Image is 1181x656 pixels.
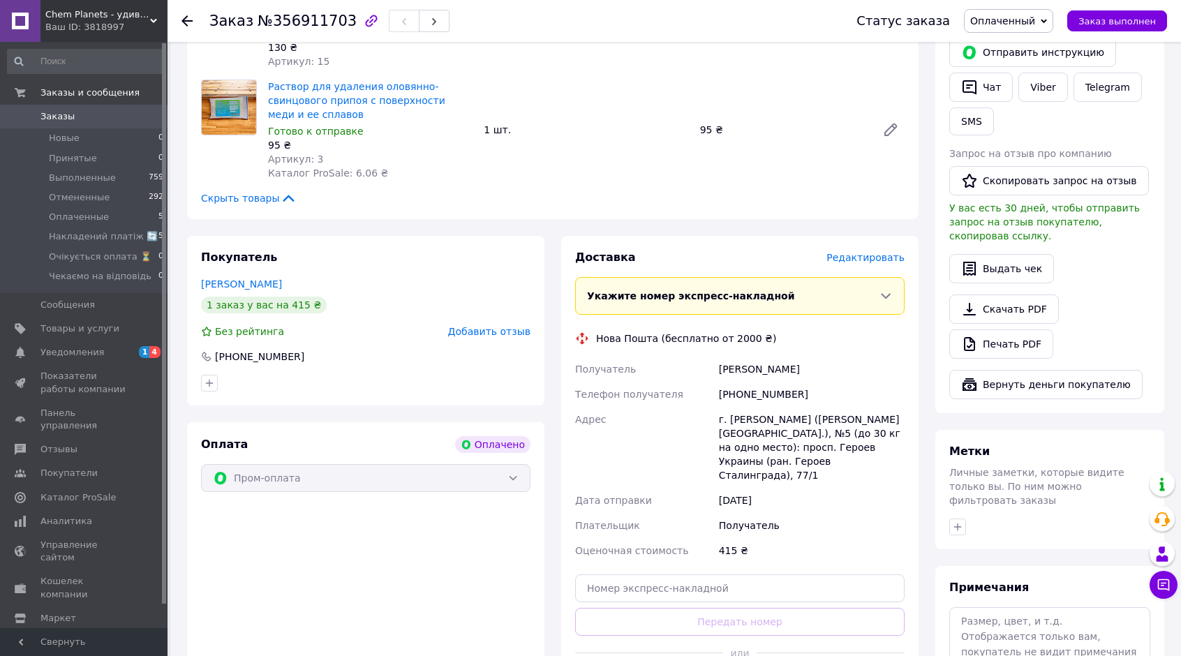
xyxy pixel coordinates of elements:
span: Накладений платіж 🔄 [49,230,158,243]
span: 4 [149,346,161,358]
button: Отправить инструкцию [949,38,1116,67]
span: Покупатель [201,251,277,264]
a: Раствор для удаления оловянно-свинцового припоя с поверхности меди и ее сплавов [268,81,445,120]
span: 0 [158,270,163,283]
a: Скачать PDF [949,295,1059,324]
span: Запрос на отзыв про компанию [949,148,1112,159]
div: 415 ₴ [716,538,907,563]
input: Номер экспресс-накладной [575,574,905,602]
span: Отзывы [40,443,77,456]
div: [PERSON_NAME] [716,357,907,382]
span: №356911703 [258,13,357,29]
span: 5 [158,230,163,243]
span: Заказы [40,110,75,123]
span: 5 [158,211,163,223]
span: Оценочная стоимость [575,545,689,556]
div: 95 ₴ [268,138,473,152]
a: Печать PDF [949,329,1053,359]
span: Показатели работы компании [40,370,129,395]
span: Оплаченные [49,211,109,223]
span: Скрыть товары [201,191,297,205]
img: Раствор для удаления оловянно-свинцового припоя с поверхности меди и ее сплавов [202,80,256,135]
a: Telegram [1074,73,1142,102]
span: Новые [49,132,80,144]
span: Управление сайтом [40,539,129,564]
button: Заказ выполнен [1067,10,1167,31]
div: 95 ₴ [695,120,871,140]
button: Выдать чек [949,254,1054,283]
span: Готово к отправке [268,126,364,137]
div: 1 заказ у вас на 415 ₴ [201,297,327,313]
span: Чекаємо на відповідь [49,270,151,283]
span: Редактировать [826,252,905,263]
span: Примечания [949,581,1029,594]
a: Viber [1018,73,1067,102]
span: Укажите номер экспресс-накладной [587,290,795,301]
button: SMS [949,107,994,135]
div: Вернуться назад [181,14,193,28]
span: Аналитика [40,515,92,528]
span: Получатель [575,364,636,375]
span: Доставка [575,251,636,264]
span: 1 [139,346,150,358]
div: Статус заказа [856,14,950,28]
span: Принятые [49,152,97,165]
button: Вернуть деньги покупателю [949,370,1143,399]
span: Дата отправки [575,495,652,506]
span: Плательщик [575,520,640,531]
span: Добавить отзыв [448,326,530,337]
button: Скопировать запрос на отзыв [949,166,1149,195]
span: Заказы и сообщения [40,87,140,99]
span: Оплаченный [970,15,1035,27]
span: 0 [158,152,163,165]
span: 759 [149,172,163,184]
span: 0 [158,132,163,144]
span: Заказ выполнен [1078,16,1156,27]
div: Нова Пошта (бесплатно от 2000 ₴) [593,331,780,345]
span: Панель управления [40,407,129,432]
div: 130 ₴ [268,40,473,54]
div: 1 шт. [478,120,694,140]
span: 0 [158,251,163,263]
div: [PHONE_NUMBER] [214,350,306,364]
span: Заказ [209,13,253,29]
span: Артикул: 3 [268,154,323,165]
span: Выполненные [49,172,116,184]
span: Уведомления [40,346,104,359]
span: Оплата [201,438,248,451]
div: [DATE] [716,488,907,513]
span: Chem Planets - удивит цена и порадует качество! [45,8,150,21]
span: Адрес [575,414,606,425]
span: 292 [149,191,163,204]
a: Редактировать [877,116,905,144]
div: Получатель [716,513,907,538]
span: Каталог ProSale [40,491,116,504]
span: Товары и услуги [40,322,119,335]
span: Артикул: 15 [268,56,329,67]
span: Покупатели [40,467,98,479]
button: Чат [949,73,1013,102]
div: Оплачено [455,436,530,453]
span: Метки [949,445,990,458]
a: [PERSON_NAME] [201,278,282,290]
span: Маркет [40,612,76,625]
span: Личные заметки, которые видите только вы. По ним можно фильтровать заказы [949,467,1124,506]
span: Отмененные [49,191,110,204]
span: Каталог ProSale: 6.06 ₴ [268,167,388,179]
button: Чат с покупателем [1150,571,1178,599]
input: Поиск [7,49,165,74]
div: г. [PERSON_NAME] ([PERSON_NAME][GEOGRAPHIC_DATA].), №5 (до 30 кг на одно место): просп. Героев Ук... [716,407,907,488]
div: [PHONE_NUMBER] [716,382,907,407]
span: У вас есть 30 дней, чтобы отправить запрос на отзыв покупателю, скопировав ссылку. [949,202,1140,241]
span: Телефон получателя [575,389,683,400]
div: Ваш ID: 3818997 [45,21,168,33]
span: Кошелек компании [40,575,129,600]
span: Без рейтинга [215,326,284,337]
span: Сообщения [40,299,95,311]
span: Очікується оплата ⏳ [49,251,151,263]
